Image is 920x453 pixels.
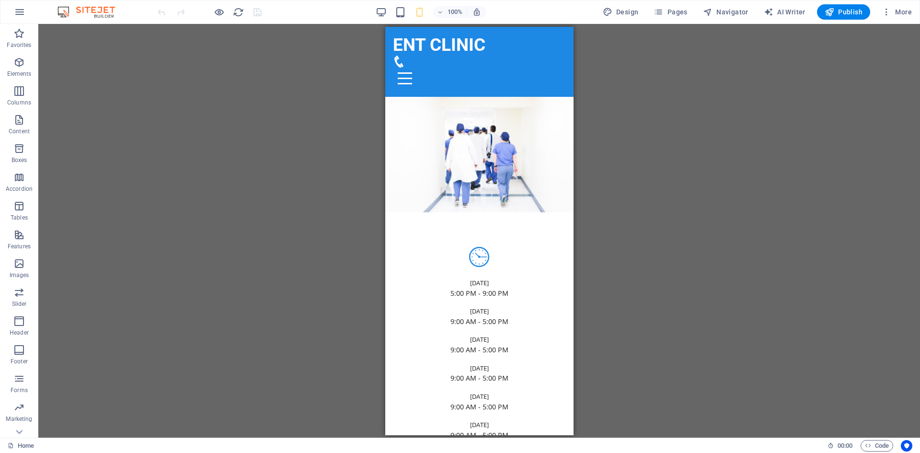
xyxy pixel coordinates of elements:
[10,329,29,337] p: Header
[603,7,639,17] span: Design
[828,440,853,452] h6: Session time
[861,440,893,452] button: Code
[650,4,691,20] button: Pages
[654,7,687,17] span: Pages
[599,4,643,20] button: Design
[233,7,244,18] i: Reload page
[8,440,34,452] a: Click to cancel selection. Double-click to open Pages
[9,128,30,135] p: Content
[7,70,32,78] p: Elements
[6,415,32,423] p: Marketing
[7,41,31,49] p: Favorites
[11,386,28,394] p: Forms
[55,6,127,18] img: Editor Logo
[433,6,467,18] button: 100%
[760,4,809,20] button: AI Writer
[844,442,846,449] span: :
[8,243,31,250] p: Features
[599,4,643,20] div: Design (Ctrl+Alt+Y)
[232,6,244,18] button: reload
[472,8,481,16] i: On resize automatically adjust zoom level to fit chosen device.
[448,6,463,18] h6: 100%
[213,6,225,18] button: Click here to leave preview mode and continue editing
[6,185,33,193] p: Accordion
[764,7,805,17] span: AI Writer
[11,214,28,221] p: Tables
[825,7,862,17] span: Publish
[11,358,28,365] p: Footer
[865,440,889,452] span: Code
[882,7,912,17] span: More
[703,7,748,17] span: Navigator
[12,300,27,308] p: Slider
[699,4,752,20] button: Navigator
[901,440,912,452] button: Usercentrics
[838,440,852,452] span: 00 00
[7,99,31,106] p: Columns
[11,156,27,164] p: Boxes
[878,4,916,20] button: More
[817,4,870,20] button: Publish
[10,271,29,279] p: Images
